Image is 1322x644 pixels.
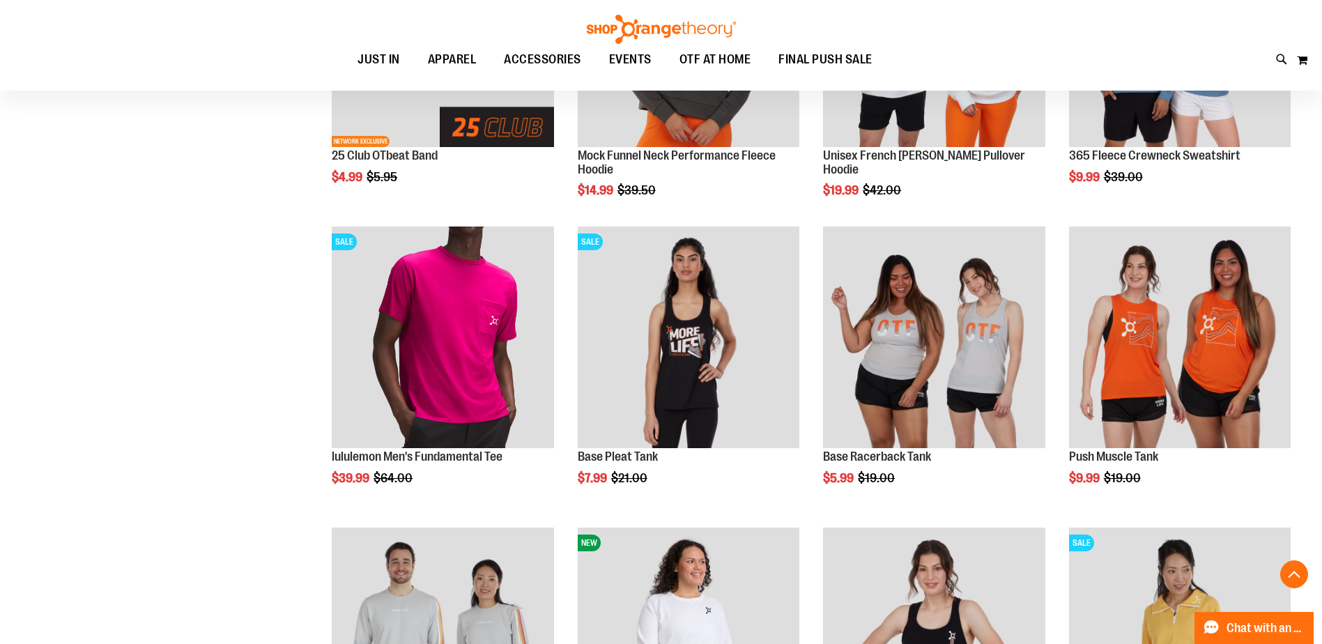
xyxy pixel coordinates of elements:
a: EVENTS [595,44,666,76]
span: $39.99 [332,471,371,485]
a: FINAL PUSH SALE [764,44,886,75]
a: APPAREL [414,44,491,76]
a: Product image for Base Pleat TankSALE [578,227,799,450]
span: $64.00 [374,471,415,485]
a: Push Muscle Tank [1069,450,1158,463]
span: $42.00 [863,183,903,197]
span: EVENTS [609,44,652,75]
span: $19.99 [823,183,861,197]
a: OTF AT HOME [666,44,765,76]
span: $4.99 [332,170,364,184]
img: Product image for Push Muscle Tank [1069,227,1291,448]
img: OTF lululemon Mens The Fundamental T Wild Berry [332,227,553,448]
span: APPAREL [428,44,477,75]
span: $39.00 [1104,170,1145,184]
button: Chat with an Expert [1194,612,1314,644]
div: product [571,220,806,521]
span: $9.99 [1069,471,1102,485]
a: Product image for Push Muscle Tank [1069,227,1291,450]
div: product [325,220,560,521]
div: product [1062,220,1298,521]
span: SALE [332,233,357,250]
a: Unisex French [PERSON_NAME] Pullover Hoodie [823,148,1025,176]
a: Product image for Base Racerback Tank [823,227,1045,450]
img: Product image for Base Pleat Tank [578,227,799,448]
img: Product image for Base Racerback Tank [823,227,1045,448]
a: JUST IN [344,44,414,76]
a: Mock Funnel Neck Performance Fleece Hoodie [578,148,776,176]
span: $5.99 [823,471,856,485]
span: $9.99 [1069,170,1102,184]
span: OTF AT HOME [679,44,751,75]
span: NEW [578,535,601,551]
span: $21.00 [611,471,650,485]
span: JUST IN [358,44,400,75]
span: ACCESSORIES [504,44,581,75]
a: OTF lululemon Mens The Fundamental T Wild BerrySALE [332,227,553,450]
button: Back To Top [1280,560,1308,588]
a: lululemon Men's Fundamental Tee [332,450,502,463]
span: Chat with an Expert [1227,622,1305,635]
span: $7.99 [578,471,609,485]
a: 365 Fleece Crewneck Sweatshirt [1069,148,1240,162]
span: NETWORK EXCLUSIVE [332,136,390,147]
a: Base Pleat Tank [578,450,658,463]
span: $19.00 [1104,471,1143,485]
span: $19.00 [858,471,897,485]
span: FINAL PUSH SALE [778,44,873,75]
a: ACCESSORIES [490,44,595,76]
a: Base Racerback Tank [823,450,931,463]
div: product [816,220,1052,521]
span: SALE [578,233,603,250]
span: SALE [1069,535,1094,551]
span: $5.95 [367,170,399,184]
img: Shop Orangetheory [585,15,738,44]
span: $39.50 [617,183,658,197]
a: 25 Club OTbeat Band [332,148,438,162]
span: $14.99 [578,183,615,197]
